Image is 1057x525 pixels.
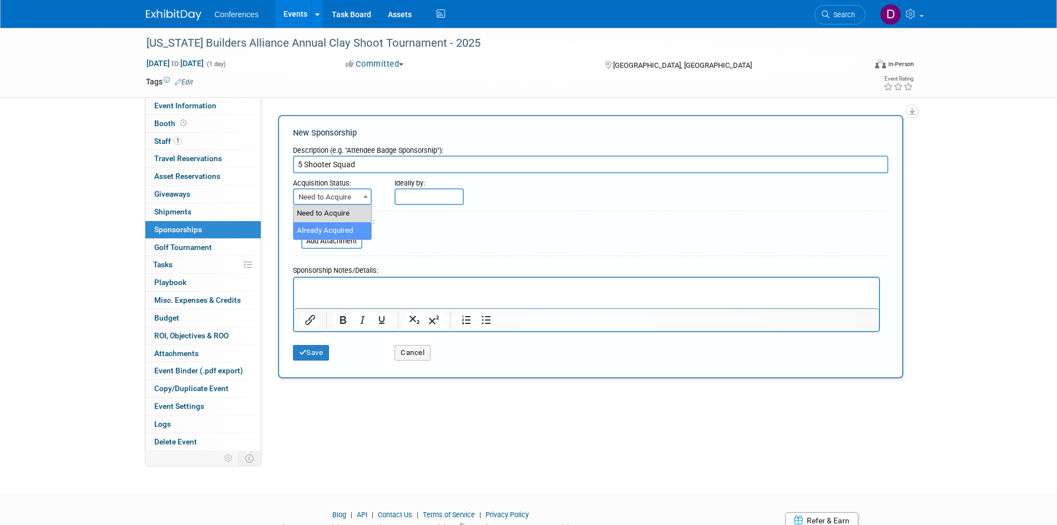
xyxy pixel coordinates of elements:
button: Insert/edit link [301,312,320,328]
li: Need to Acquire [294,205,371,222]
td: Tags [146,76,193,87]
a: API [357,511,367,519]
div: Acquisition Status: [293,173,378,188]
button: Underline [372,312,391,328]
span: Need to Acquire [294,189,371,205]
a: Event Settings [145,398,261,415]
div: Event Rating [883,76,913,82]
a: Logs [145,416,261,433]
a: Travel Reservations [145,150,261,167]
a: Copy/Duplicate Event [145,380,261,397]
span: | [477,511,484,519]
img: ExhibitDay [146,9,201,21]
button: Committed [342,58,408,70]
button: Bold [333,312,352,328]
a: Edit [175,78,193,86]
span: Golf Tournament [154,243,212,252]
img: Diane Arabia [880,4,901,25]
span: Delete Event [154,437,197,446]
span: Playbook [154,278,186,287]
a: Golf Tournament [145,239,261,256]
div: In-Person [888,60,914,68]
span: Attachments [154,349,199,358]
a: Attachments [145,345,261,362]
span: Tasks [153,260,173,269]
button: Save [293,345,330,361]
button: Subscript [405,312,424,328]
span: (1 day) [206,61,226,68]
a: Privacy Policy [485,511,529,519]
span: Sponsorships [154,225,202,234]
span: Misc. Expenses & Credits [154,296,241,304]
a: Staff1 [145,133,261,150]
iframe: Rich Text Area [294,278,879,308]
span: Budget [154,313,179,322]
span: to [170,59,180,68]
span: | [369,511,376,519]
a: ROI, Objectives & ROO [145,327,261,344]
div: Ideally by: [395,173,837,188]
img: Format-Inperson.png [875,59,886,68]
div: New Sponsorship [293,127,888,139]
button: Cancel [395,345,431,361]
span: Shipments [154,207,191,216]
a: Asset Reservations [145,168,261,185]
span: Logs [154,419,171,428]
a: Delete Event [145,433,261,451]
span: [GEOGRAPHIC_DATA], [GEOGRAPHIC_DATA] [613,61,752,69]
a: Misc. Expenses & Credits [145,292,261,309]
span: Search [830,11,855,19]
li: Already Acquired [294,222,371,239]
a: Blog [332,511,346,519]
a: Giveaways [145,186,261,203]
span: Event Binder (.pdf export) [154,366,243,375]
span: | [348,511,355,519]
a: Search [815,5,866,24]
a: Playbook [145,274,261,291]
span: Travel Reservations [154,154,222,163]
button: Superscript [424,312,443,328]
span: Copy/Duplicate Event [154,384,229,393]
a: Contact Us [378,511,412,519]
a: Event Binder (.pdf export) [145,362,261,379]
td: Personalize Event Tab Strip [219,451,239,466]
a: Sponsorships [145,221,261,238]
span: Asset Reservations [154,172,220,181]
span: Event Information [154,101,216,110]
span: Booth [154,119,189,128]
div: Event Format [800,58,914,74]
a: Booth [145,115,261,132]
span: Giveaways [154,189,190,198]
span: [DATE] [DATE] [146,58,204,68]
span: Event Settings [154,402,204,411]
div: [US_STATE] Builders Alliance Annual Clay Shoot Tournament - 2025 [143,33,849,53]
div: Sponsorship Notes/Details: [293,261,880,277]
a: Terms of Service [423,511,475,519]
button: Numbered list [457,312,476,328]
td: Toggle Event Tabs [238,451,261,466]
button: Italic [353,312,372,328]
span: ROI, Objectives & ROO [154,331,229,340]
div: Description (e.g. "Attendee Badge Sponsorship"): [293,141,888,156]
span: Conferences [215,10,259,19]
span: 1 [174,137,182,145]
button: Bullet list [477,312,495,328]
a: Shipments [145,203,261,221]
span: | [414,511,421,519]
span: Need to Acquire [293,188,372,205]
a: Tasks [145,256,261,273]
a: Budget [145,309,261,327]
a: Event Information [145,97,261,114]
span: Staff [154,137,182,146]
span: Booth not reserved yet [178,119,189,127]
